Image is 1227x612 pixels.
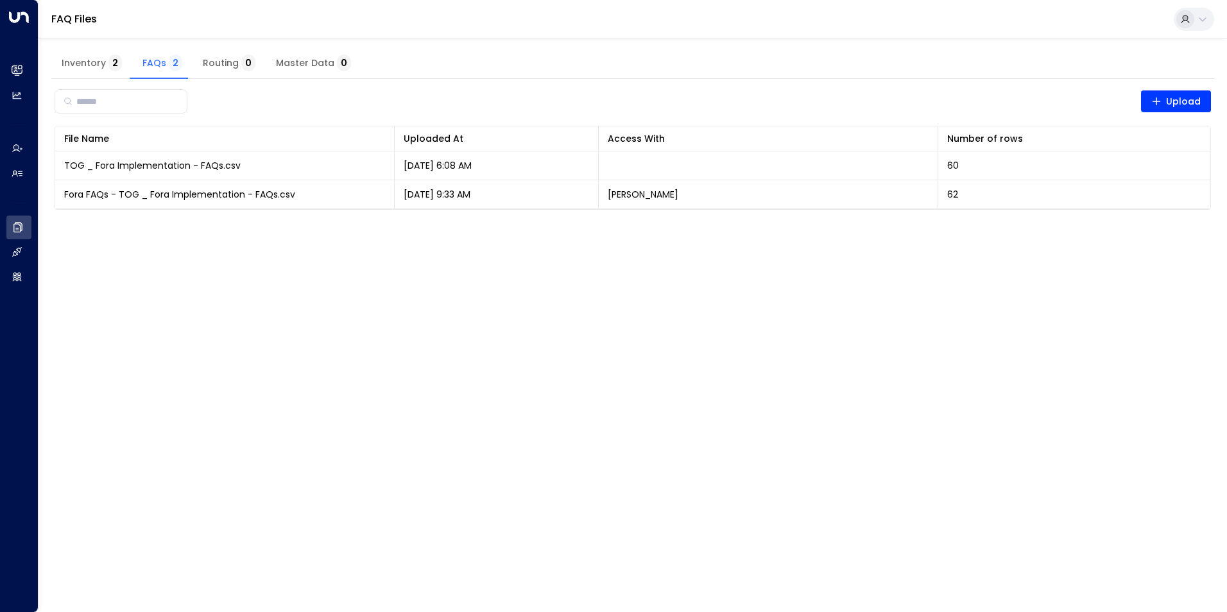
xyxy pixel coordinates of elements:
div: Access With [608,131,929,146]
span: 2 [108,55,122,71]
button: Upload [1141,90,1212,112]
div: Uploaded At [404,131,589,146]
span: 0 [241,55,255,71]
span: Routing [203,58,255,69]
a: FAQ Files [51,12,97,26]
div: Number of rows [947,131,1023,146]
p: [PERSON_NAME] [608,188,678,201]
span: 2 [169,55,182,71]
span: TOG _ Fora Implementation - FAQs.csv [64,159,241,172]
span: Fora FAQs - TOG _ Fora Implementation - FAQs.csv [64,188,295,201]
div: Uploaded At [404,131,463,146]
span: 60 [947,159,959,172]
div: File Name [64,131,109,146]
div: Number of rows [947,131,1201,146]
p: [DATE] 6:08 AM [404,159,472,172]
span: 0 [337,55,351,71]
div: File Name [64,131,385,146]
span: Master Data [276,58,351,69]
span: FAQs [142,58,182,69]
p: [DATE] 9:33 AM [404,188,470,201]
span: Upload [1151,94,1201,110]
span: Inventory [62,58,122,69]
span: 62 [947,188,958,201]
